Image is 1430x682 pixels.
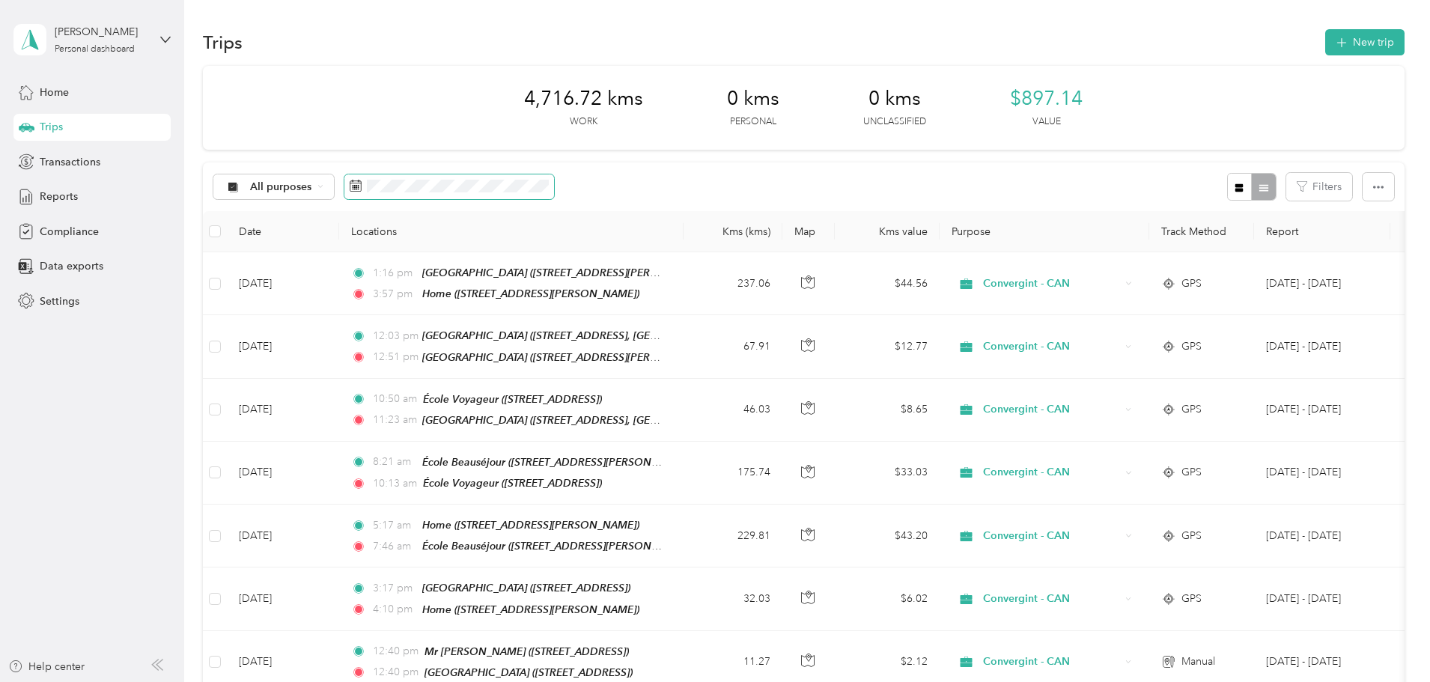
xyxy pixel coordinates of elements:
[524,87,643,111] span: 4,716.72 kms
[727,87,779,111] span: 0 kms
[983,591,1120,607] span: Convergint - CAN
[203,34,243,50] h1: Trips
[373,412,416,428] span: 11:23 am
[373,391,417,407] span: 10:50 am
[422,351,826,364] span: [GEOGRAPHIC_DATA] ([STREET_ADDRESS][PERSON_NAME], [GEOGRAPHIC_DATA])
[55,24,148,40] div: [PERSON_NAME]
[863,115,926,129] p: Unclassified
[423,393,602,405] span: École Voyageur ([STREET_ADDRESS])
[227,252,339,315] td: [DATE]
[227,211,339,252] th: Date
[1325,29,1405,55] button: New trip
[373,454,416,470] span: 8:21 am
[684,211,782,252] th: Kms (kms)
[1181,464,1202,481] span: GPS
[422,267,826,279] span: [GEOGRAPHIC_DATA] ([STREET_ADDRESS][PERSON_NAME], [GEOGRAPHIC_DATA])
[373,601,416,618] span: 4:10 pm
[1181,338,1202,355] span: GPS
[40,293,79,309] span: Settings
[1149,211,1254,252] th: Track Method
[422,414,889,427] span: [GEOGRAPHIC_DATA] ([STREET_ADDRESS], [GEOGRAPHIC_DATA] No. 87, [GEOGRAPHIC_DATA])
[1181,401,1202,418] span: GPS
[684,442,782,505] td: 175.74
[1254,252,1390,315] td: Aug 1 - 31, 2025
[373,517,416,534] span: 5:17 am
[339,211,684,252] th: Locations
[40,258,103,274] span: Data exports
[1254,379,1390,442] td: Aug 1 - 31, 2025
[373,538,416,555] span: 7:46 am
[8,659,85,675] button: Help center
[373,643,419,660] span: 12:40 pm
[55,45,135,54] div: Personal dashboard
[684,379,782,442] td: 46.03
[1181,654,1215,670] span: Manual
[422,582,630,594] span: [GEOGRAPHIC_DATA] ([STREET_ADDRESS])
[425,666,633,678] span: [GEOGRAPHIC_DATA] ([STREET_ADDRESS])
[835,567,940,630] td: $6.02
[1181,275,1202,292] span: GPS
[423,477,602,489] span: École Voyageur ([STREET_ADDRESS])
[1254,211,1390,252] th: Report
[40,85,69,100] span: Home
[422,456,994,469] span: École Beauséjour ([STREET_ADDRESS][PERSON_NAME], [GEOGRAPHIC_DATA][PERSON_NAME][GEOGRAPHIC_DATA])
[227,315,339,378] td: [DATE]
[1254,315,1390,378] td: Aug 1 - 31, 2025
[1254,567,1390,630] td: Aug 1 - 31, 2025
[983,654,1120,670] span: Convergint - CAN
[570,115,597,129] p: Work
[1181,591,1202,607] span: GPS
[250,182,312,192] span: All purposes
[422,540,994,552] span: École Beauséjour ([STREET_ADDRESS][PERSON_NAME], [GEOGRAPHIC_DATA][PERSON_NAME][GEOGRAPHIC_DATA])
[422,329,889,342] span: [GEOGRAPHIC_DATA] ([STREET_ADDRESS], [GEOGRAPHIC_DATA] No. 87, [GEOGRAPHIC_DATA])
[983,401,1120,418] span: Convergint - CAN
[1254,505,1390,567] td: Aug 1 - 31, 2025
[227,379,339,442] td: [DATE]
[684,252,782,315] td: 237.06
[1032,115,1061,129] p: Value
[983,275,1120,292] span: Convergint - CAN
[835,442,940,505] td: $33.03
[835,211,940,252] th: Kms value
[40,154,100,170] span: Transactions
[425,645,629,657] span: Mr [PERSON_NAME] ([STREET_ADDRESS])
[373,349,416,365] span: 12:51 pm
[373,265,416,281] span: 1:16 pm
[868,87,921,111] span: 0 kms
[684,505,782,567] td: 229.81
[684,315,782,378] td: 67.91
[373,286,416,302] span: 3:57 pm
[1010,87,1083,111] span: $897.14
[40,119,63,135] span: Trips
[684,567,782,630] td: 32.03
[40,189,78,204] span: Reports
[983,338,1120,355] span: Convergint - CAN
[373,475,417,492] span: 10:13 am
[227,567,339,630] td: [DATE]
[730,115,776,129] p: Personal
[373,328,416,344] span: 12:03 pm
[940,211,1149,252] th: Purpose
[835,315,940,378] td: $12.77
[227,505,339,567] td: [DATE]
[422,603,639,615] span: Home ([STREET_ADDRESS][PERSON_NAME])
[373,580,416,597] span: 3:17 pm
[1346,598,1430,682] iframe: Everlance-gr Chat Button Frame
[835,379,940,442] td: $8.65
[835,505,940,567] td: $43.20
[422,519,639,531] span: Home ([STREET_ADDRESS][PERSON_NAME])
[40,224,99,240] span: Compliance
[422,287,639,299] span: Home ([STREET_ADDRESS][PERSON_NAME])
[782,211,835,252] th: Map
[227,442,339,505] td: [DATE]
[1254,442,1390,505] td: Aug 1 - 31, 2025
[983,528,1120,544] span: Convergint - CAN
[983,464,1120,481] span: Convergint - CAN
[373,664,419,681] span: 12:40 pm
[1181,528,1202,544] span: GPS
[1286,173,1352,201] button: Filters
[835,252,940,315] td: $44.56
